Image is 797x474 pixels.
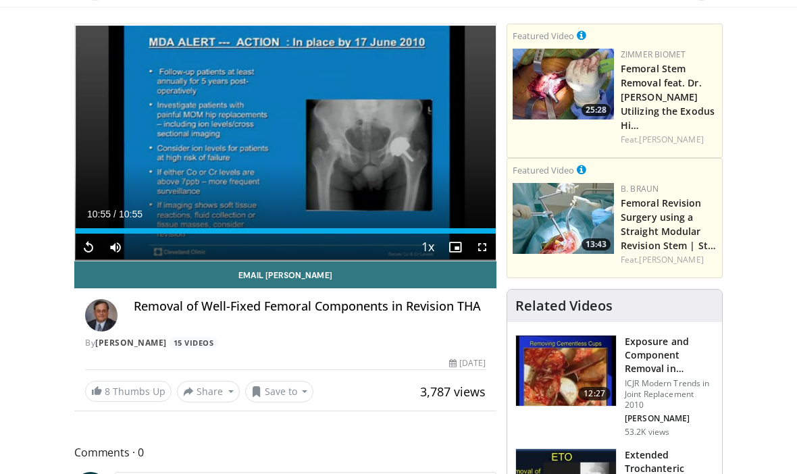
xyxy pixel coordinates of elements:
[169,337,218,348] a: 15 Videos
[102,234,129,261] button: Mute
[134,299,486,314] h4: Removal of Well-Fixed Femoral Components in Revision THA
[119,209,143,219] span: 10:55
[625,413,714,424] p: [PERSON_NAME]
[516,336,616,406] img: 297848_0003_1.png.150x105_q85_crop-smart_upscale.jpg
[85,337,486,349] div: By
[625,335,714,375] h3: Exposure and Component Removal in Revision THA
[105,385,110,398] span: 8
[75,228,496,234] div: Progress Bar
[639,134,703,145] a: [PERSON_NAME]
[245,381,314,402] button: Save to
[513,164,574,176] small: Featured Video
[621,254,717,266] div: Feat.
[513,183,614,254] img: 4275ad52-8fa6-4779-9598-00e5d5b95857.150x105_q85_crop-smart_upscale.jpg
[621,49,686,60] a: Zimmer Biomet
[420,384,486,400] span: 3,787 views
[74,444,496,461] span: Comments 0
[415,234,442,261] button: Playback Rate
[582,238,611,251] span: 13:43
[515,298,613,314] h4: Related Videos
[625,378,714,411] p: ICJR Modern Trends in Joint Replacement 2010
[513,183,614,254] a: 13:43
[578,387,611,400] span: 12:27
[449,357,486,369] div: [DATE]
[513,30,574,42] small: Featured Video
[515,335,714,438] a: 12:27 Exposure and Component Removal in Revision THA ICJR Modern Trends in Joint Replacement 2010...
[74,261,496,288] a: Email [PERSON_NAME]
[75,234,102,261] button: Replay
[625,427,669,438] p: 53.2K views
[469,234,496,261] button: Fullscreen
[582,104,611,116] span: 25:28
[621,196,716,252] a: Femoral Revision Surgery using a Straight Modular Revision Stem | St…
[621,62,715,132] a: Femoral Stem Removal feat. Dr. [PERSON_NAME] Utilizing the Exodus Hi…
[513,49,614,120] a: 25:28
[639,254,703,265] a: [PERSON_NAME]
[621,183,659,194] a: B. Braun
[85,299,118,332] img: Avatar
[177,381,240,402] button: Share
[513,49,614,120] img: 8704042d-15d5-4ce9-b753-6dec72ffdbb1.150x105_q85_crop-smart_upscale.jpg
[621,134,717,146] div: Feat.
[75,24,496,261] video-js: Video Player
[442,234,469,261] button: Enable picture-in-picture mode
[95,337,167,348] a: [PERSON_NAME]
[113,209,116,219] span: /
[87,209,111,219] span: 10:55
[85,381,172,402] a: 8 Thumbs Up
